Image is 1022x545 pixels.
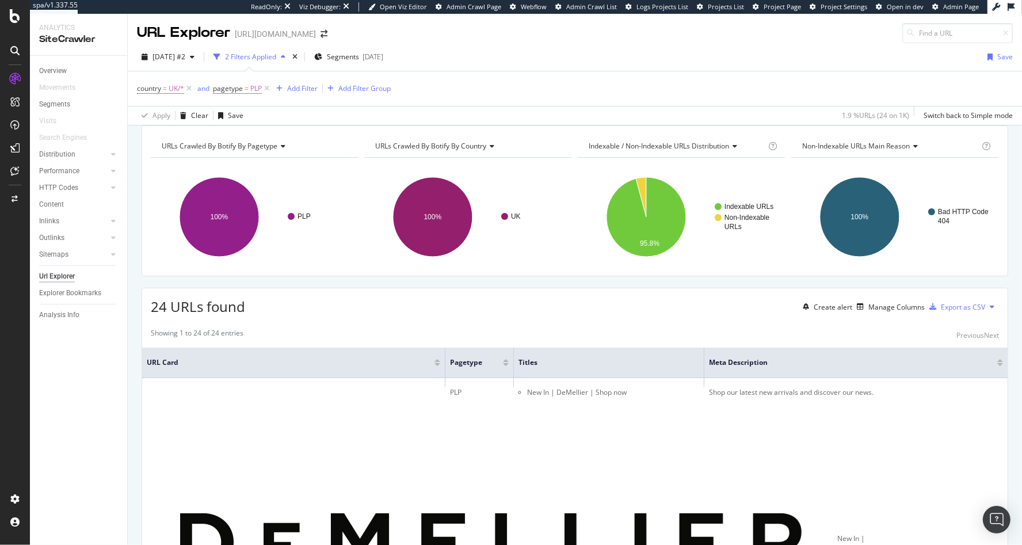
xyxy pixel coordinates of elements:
[791,167,999,267] svg: A chart.
[521,2,547,11] span: Webflow
[709,357,980,368] span: Meta Description
[997,52,1013,62] div: Save
[39,82,75,94] div: Movements
[152,110,170,120] div: Apply
[228,110,243,120] div: Save
[724,203,773,211] text: Indexable URLs
[211,213,228,221] text: 100%
[798,298,852,316] button: Create alert
[39,165,108,177] a: Performance
[753,2,801,12] a: Project Page
[511,212,521,220] text: UK
[137,106,170,125] button: Apply
[147,357,432,368] span: URL Card
[323,82,391,96] button: Add Filter Group
[984,330,999,340] div: Next
[764,2,801,11] span: Project Page
[39,148,75,161] div: Distribution
[842,110,909,120] div: 1.9 % URLs ( 24 on 1K )
[375,141,486,151] span: URLs Crawled By Botify By country
[151,167,359,267] div: A chart.
[39,98,119,110] a: Segments
[299,2,341,12] div: Viz Debugger:
[555,2,617,12] a: Admin Crawl List
[176,106,208,125] button: Clear
[209,48,290,66] button: 2 Filters Applied
[163,83,167,93] span: =
[290,51,300,63] div: times
[527,387,699,398] li: New In | DeMellier | Shop now
[983,48,1013,66] button: Save
[810,2,867,12] a: Project Settings
[436,2,501,12] a: Admin Crawl Page
[39,249,108,261] a: Sitemaps
[364,167,572,267] div: A chart.
[39,148,108,161] a: Distribution
[39,132,98,144] a: Search Engines
[708,2,744,11] span: Projects List
[724,223,742,231] text: URLs
[197,83,209,93] div: and
[938,208,989,216] text: Bad HTTP Code
[159,137,348,155] h4: URLs Crawled By Botify By pagetype
[450,387,509,398] div: PLP
[39,33,118,46] div: SiteCrawler
[151,297,245,316] span: 24 URLs found
[251,2,282,12] div: ReadOnly:
[39,65,119,77] a: Overview
[321,30,327,38] div: arrow-right-arrow-left
[39,232,108,244] a: Outlinks
[39,115,68,127] a: Visits
[39,309,79,321] div: Analysis Info
[137,23,230,43] div: URL Explorer
[213,83,243,93] span: pagetype
[39,98,70,110] div: Segments
[39,65,67,77] div: Overview
[39,215,59,227] div: Inlinks
[162,141,277,151] span: URLs Crawled By Botify By pagetype
[814,302,852,312] div: Create alert
[250,81,262,97] span: PLP
[450,357,486,368] span: pagetype
[39,115,56,127] div: Visits
[586,137,766,155] h4: Indexable / Non-Indexable URLs Distribution
[876,2,924,12] a: Open in dev
[310,48,388,66] button: Segments[DATE]
[363,52,383,62] div: [DATE]
[984,328,999,342] button: Next
[902,23,1013,43] input: Find a URL
[983,506,1010,533] div: Open Intercom Messenger
[373,137,562,155] h4: URLs Crawled By Botify By country
[697,2,744,12] a: Projects List
[518,357,682,368] span: Titles
[39,132,87,144] div: Search Engines
[272,82,318,96] button: Add Filter
[225,52,276,62] div: 2 Filters Applied
[39,309,119,321] a: Analysis Info
[447,2,501,11] span: Admin Crawl Page
[925,298,985,316] button: Export as CSV
[852,300,925,314] button: Manage Columns
[380,2,427,11] span: Open Viz Editor
[956,328,984,342] button: Previous
[636,2,688,11] span: Logs Projects List
[39,287,101,299] div: Explorer Bookmarks
[39,199,64,211] div: Content
[938,217,949,225] text: 404
[724,214,769,222] text: Non-Indexable
[956,330,984,340] div: Previous
[39,182,78,194] div: HTTP Codes
[851,213,869,221] text: 100%
[191,110,208,120] div: Clear
[578,167,785,267] svg: A chart.
[368,2,427,12] a: Open Viz Editor
[919,106,1013,125] button: Switch back to Simple mode
[800,137,979,155] h4: Non-Indexable URLs Main Reason
[137,48,199,66] button: [DATE] #2
[213,106,243,125] button: Save
[589,141,729,151] span: Indexable / Non-Indexable URLs distribution
[640,239,659,247] text: 95.8%
[39,82,87,94] a: Movements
